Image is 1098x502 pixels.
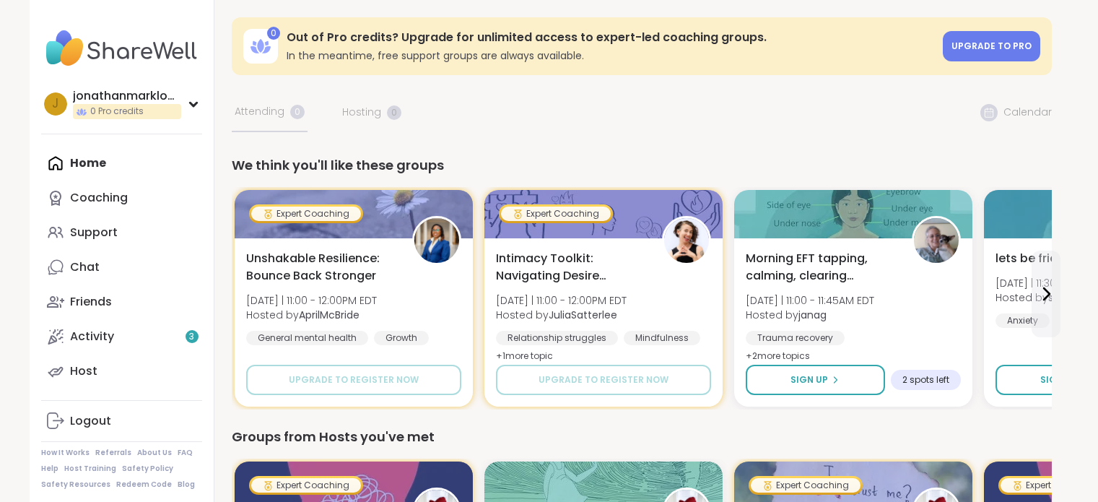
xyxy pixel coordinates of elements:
[41,23,202,74] img: ShareWell Nav Logo
[287,48,934,63] h3: In the meantime, free support groups are always available.
[995,250,1079,267] span: lets be friends
[374,331,429,345] div: Growth
[943,31,1040,61] a: Upgrade to Pro
[52,95,58,113] span: j
[70,225,118,241] div: Support
[95,448,131,458] a: Referrals
[41,480,110,490] a: Safety Resources
[232,155,1052,176] div: We think you'll like these groups
[70,363,97,379] div: Host
[951,40,1032,52] span: Upgrade to Pro
[914,218,959,263] img: janag
[287,30,934,46] h3: Out of Pro credits? Upgrade for unlimited access to expert-led coaching groups.
[90,105,144,118] span: 0 Pro credits
[178,448,193,458] a: FAQ
[246,331,368,345] div: General mental health
[751,478,860,493] div: Expert Coaching
[178,480,195,490] a: Blog
[70,190,128,206] div: Coaching
[251,478,361,493] div: Expert Coaching
[189,331,194,343] span: 3
[414,218,459,263] img: AprilMcBride
[70,413,111,429] div: Logout
[539,373,668,386] span: Upgrade to register now
[995,313,1050,328] div: Anxiety
[41,448,90,458] a: How It Works
[496,293,627,308] span: [DATE] | 11:00 - 12:00PM EDT
[73,88,181,104] div: jonathanmarklowell
[41,464,58,474] a: Help
[232,427,1052,447] div: Groups from Hosts you've met
[289,373,419,386] span: Upgrade to register now
[64,464,116,474] a: Host Training
[496,250,646,285] span: Intimacy Toolkit: Navigating Desire Dynamics
[746,250,896,285] span: Morning EFT tapping, calming, clearing exercises
[299,308,360,322] b: AprilMcBride
[41,250,202,285] a: Chat
[41,181,202,215] a: Coaching
[790,373,828,386] span: Sign Up
[496,331,618,345] div: Relationship struggles
[1040,373,1078,386] span: Sign Up
[41,354,202,389] a: Host
[746,365,885,395] button: Sign Up
[41,215,202,250] a: Support
[41,285,202,319] a: Friends
[41,319,202,354] a: Activity3
[70,294,112,310] div: Friends
[549,308,617,322] b: JuliaSatterlee
[70,329,114,345] div: Activity
[501,207,611,221] div: Expert Coaching
[70,259,100,275] div: Chat
[246,293,377,308] span: [DATE] | 11:00 - 12:00PM EDT
[246,365,461,395] button: Upgrade to register now
[267,27,280,40] div: 0
[624,331,700,345] div: Mindfulness
[251,207,361,221] div: Expert Coaching
[116,480,172,490] a: Redeem Code
[122,464,173,474] a: Safety Policy
[746,308,874,322] span: Hosted by
[902,374,949,386] span: 2 spots left
[664,218,709,263] img: JuliaSatterlee
[798,308,827,322] b: janag
[137,448,172,458] a: About Us
[41,404,202,438] a: Logout
[246,308,377,322] span: Hosted by
[246,250,396,285] span: Unshakable Resilience: Bounce Back Stronger
[496,308,627,322] span: Hosted by
[746,331,845,345] div: Trauma recovery
[746,293,874,308] span: [DATE] | 11:00 - 11:45AM EDT
[496,365,711,395] button: Upgrade to register now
